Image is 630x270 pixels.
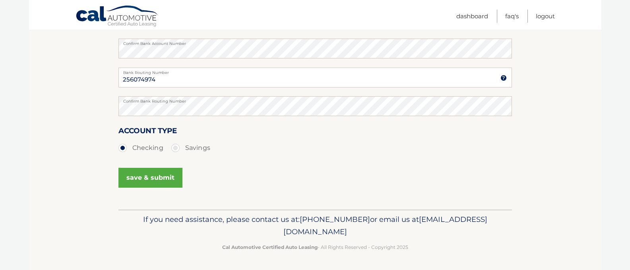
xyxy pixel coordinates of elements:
[118,168,182,188] button: save & submit
[536,10,555,23] a: Logout
[118,68,512,87] input: Bank Routing Number
[118,140,163,156] label: Checking
[76,5,159,28] a: Cal Automotive
[118,125,177,140] label: Account Type
[300,215,370,224] span: [PHONE_NUMBER]
[118,39,512,45] label: Confirm Bank Account Number
[124,243,507,251] p: - All Rights Reserved - Copyright 2025
[118,96,512,103] label: Confirm Bank Routing Number
[124,213,507,239] p: If you need assistance, please contact us at: or email us at
[500,75,507,81] img: tooltip.svg
[456,10,488,23] a: Dashboard
[118,68,512,74] label: Bank Routing Number
[505,10,519,23] a: FAQ's
[222,244,318,250] strong: Cal Automotive Certified Auto Leasing
[171,140,210,156] label: Savings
